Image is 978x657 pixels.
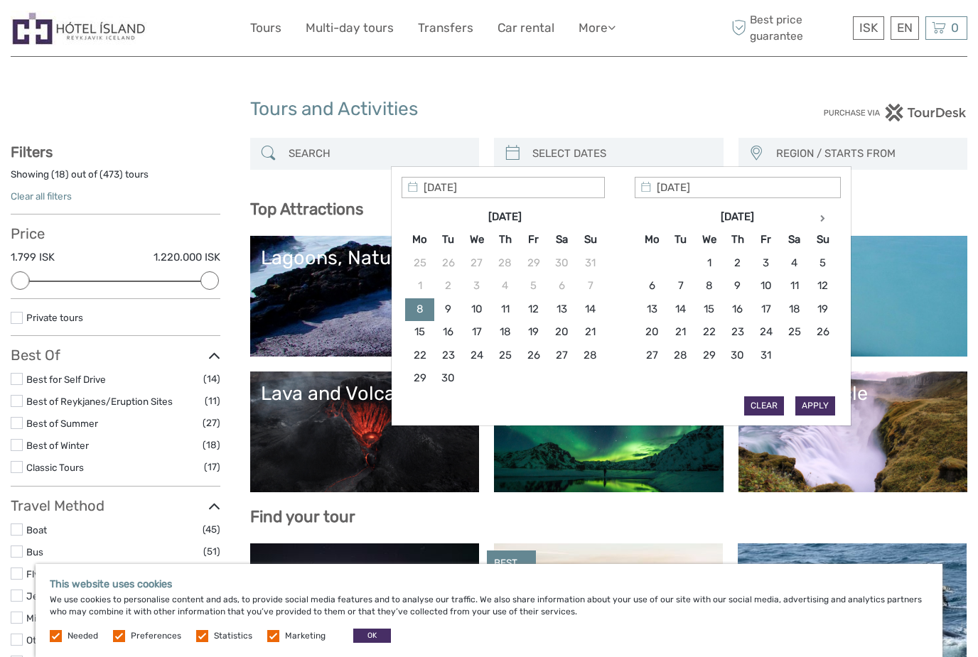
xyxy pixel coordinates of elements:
[576,298,605,320] td: 14
[406,366,434,389] td: 29
[520,251,548,274] td: 29
[285,630,326,642] label: Marketing
[434,251,463,274] td: 26
[724,275,752,298] td: 9
[548,229,576,251] th: Sa
[203,543,220,560] span: (51)
[780,251,809,274] td: 4
[520,298,548,320] td: 12
[131,630,181,642] label: Preferences
[103,168,119,181] label: 473
[491,344,520,366] td: 25
[809,298,837,320] td: 19
[203,415,220,431] span: (27)
[163,22,181,39] button: Open LiveChat chat widget
[353,629,391,643] button: OK
[667,344,695,366] td: 28
[406,251,434,274] td: 25
[26,634,109,646] a: Other / Non-Travel
[434,298,463,320] td: 9
[26,374,106,385] a: Best for Self Drive
[780,275,809,298] td: 11
[204,459,220,475] span: (17)
[20,25,161,36] p: We're away right now. Please check back later!
[859,21,878,35] span: ISK
[548,344,576,366] td: 27
[306,18,394,38] a: Multi-day tours
[752,251,780,274] td: 3
[548,275,576,298] td: 6
[434,275,463,298] td: 2
[26,524,47,536] a: Boat
[11,11,147,45] img: Hótel Ísland
[809,229,837,251] th: Su
[520,275,548,298] td: 5
[695,229,724,251] th: We
[250,98,729,121] h1: Tours and Activities
[695,321,724,344] td: 22
[724,344,752,366] td: 30
[11,168,220,190] div: Showing ( ) out of ( ) tours
[752,321,780,344] td: 24
[795,396,835,415] button: Apply
[11,497,220,514] h3: Travel Method
[26,396,173,407] a: Best of Reykjanes/Eruption Sites
[406,229,434,251] th: Mo
[527,141,716,166] input: SELECT DATES
[418,18,473,38] a: Transfers
[695,298,724,320] td: 15
[154,250,220,265] label: 1.220.000 ISK
[11,347,220,364] h3: Best Of
[26,568,53,580] a: Flying
[487,550,536,586] div: BEST SELLER
[724,251,752,274] td: 2
[780,321,809,344] td: 25
[463,275,491,298] td: 3
[638,344,667,366] td: 27
[26,546,43,558] a: Bus
[26,462,84,473] a: Classic Tours
[520,344,548,366] td: 26
[638,298,667,320] td: 13
[576,275,605,298] td: 7
[26,312,83,323] a: Private tours
[11,190,72,202] a: Clear all filters
[463,298,491,320] td: 10
[638,321,667,344] td: 20
[26,612,87,624] a: Mini Bus / Car
[667,206,809,229] th: [DATE]
[406,344,434,366] td: 22
[576,344,605,366] td: 28
[520,229,548,251] th: Fr
[667,298,695,320] td: 14
[724,229,752,251] th: Th
[11,143,53,161] strong: Filters
[261,246,957,346] a: Lagoons, Nature Baths and Spas
[576,229,605,251] th: Su
[752,275,780,298] td: 10
[576,251,605,274] td: 31
[780,229,809,251] th: Sa
[261,246,957,269] div: Lagoons, Nature Baths and Spas
[724,321,752,344] td: 23
[949,21,961,35] span: 0
[823,104,967,121] img: PurchaseViaTourDesk.png
[36,564,942,657] div: We use cookies to personalise content and ads, to provide social media features and to analyse ou...
[667,321,695,344] td: 21
[548,321,576,344] td: 20
[203,437,220,453] span: (18)
[695,275,724,298] td: 8
[744,396,784,415] button: Clear
[770,142,961,165] button: REGION / STARTS FROM
[724,298,752,320] td: 16
[261,382,469,405] div: Lava and Volcanoes
[214,630,252,642] label: Statistics
[250,18,281,38] a: Tours
[434,321,463,344] td: 16
[406,298,434,320] td: 8
[11,225,220,242] h3: Price
[752,229,780,251] th: Fr
[780,298,809,320] td: 18
[638,275,667,298] td: 6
